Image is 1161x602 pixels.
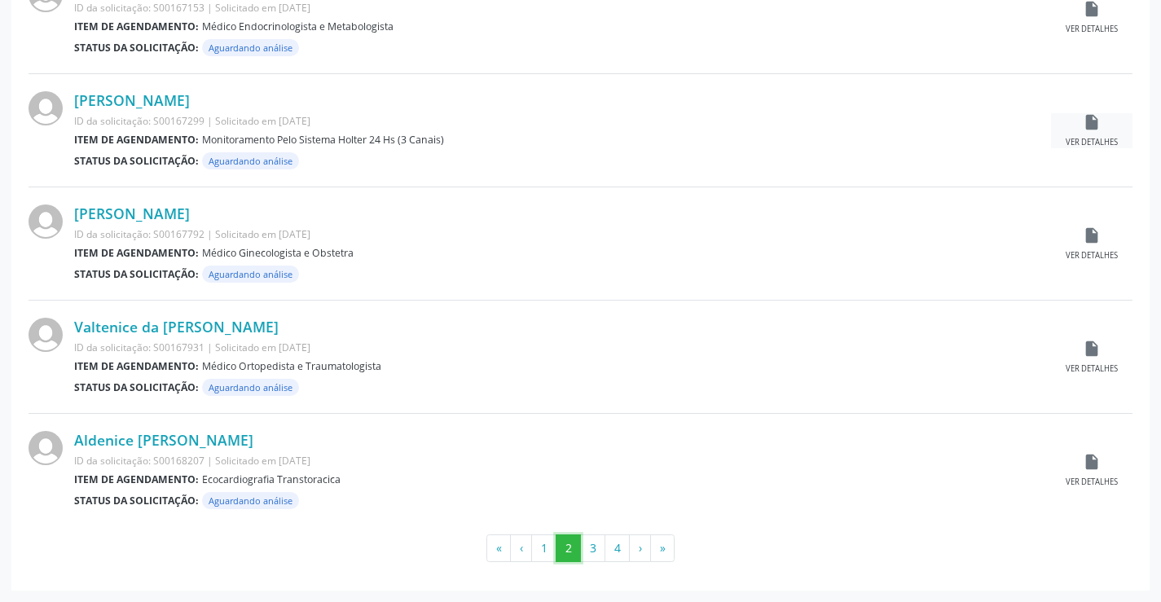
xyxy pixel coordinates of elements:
[74,227,213,241] span: ID da solicitação: S00167792 |
[215,454,310,468] span: Solicitado em [DATE]
[202,379,299,396] span: Aguardando análise
[215,114,310,128] span: Solicitado em [DATE]
[215,1,310,15] span: Solicitado em [DATE]
[1083,113,1101,131] i: insert_drive_file
[1083,226,1101,244] i: insert_drive_file
[74,494,199,508] b: Status da solicitação:
[74,1,213,15] span: ID da solicitação: S00167153 |
[202,472,341,486] span: Ecocardiografia Transtoracica
[29,318,63,352] img: img
[202,20,394,33] span: Médico Endocrinologista e Metabologista
[74,380,199,394] b: Status da solicitação:
[74,41,199,55] b: Status da solicitação:
[74,246,199,260] b: Item de agendamento:
[1066,363,1118,375] div: Ver detalhes
[29,431,63,465] img: img
[74,431,253,449] a: Aldenice [PERSON_NAME]
[1066,24,1118,35] div: Ver detalhes
[74,267,199,281] b: Status da solicitação:
[74,114,213,128] span: ID da solicitação: S00167299 |
[74,472,199,486] b: Item de agendamento:
[580,534,605,562] button: Go to page 3
[74,359,199,373] b: Item de agendamento:
[1066,137,1118,148] div: Ver detalhes
[202,133,444,147] span: Monitoramento Pelo Sistema Holter 24 Hs (3 Canais)
[202,246,354,260] span: Médico Ginecologista e Obstetra
[74,91,190,109] a: [PERSON_NAME]
[510,534,532,562] button: Go to previous page
[629,534,651,562] button: Go to next page
[74,204,190,222] a: [PERSON_NAME]
[74,454,213,468] span: ID da solicitação: S00168207 |
[202,266,299,283] span: Aguardando análise
[29,534,1132,562] ul: Pagination
[215,341,310,354] span: Solicitado em [DATE]
[202,39,299,56] span: Aguardando análise
[29,91,63,125] img: img
[202,152,299,169] span: Aguardando análise
[74,318,279,336] a: Valtenice da [PERSON_NAME]
[1083,453,1101,471] i: insert_drive_file
[29,204,63,239] img: img
[486,534,511,562] button: Go to first page
[1066,477,1118,488] div: Ver detalhes
[605,534,630,562] button: Go to page 4
[650,534,675,562] button: Go to last page
[1083,340,1101,358] i: insert_drive_file
[202,492,299,509] span: Aguardando análise
[556,534,581,562] button: Go to page 2
[74,341,213,354] span: ID da solicitação: S00167931 |
[74,20,199,33] b: Item de agendamento:
[74,154,199,168] b: Status da solicitação:
[202,359,381,373] span: Médico Ortopedista e Traumatologista
[1066,250,1118,261] div: Ver detalhes
[531,534,556,562] button: Go to page 1
[74,133,199,147] b: Item de agendamento:
[215,227,310,241] span: Solicitado em [DATE]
